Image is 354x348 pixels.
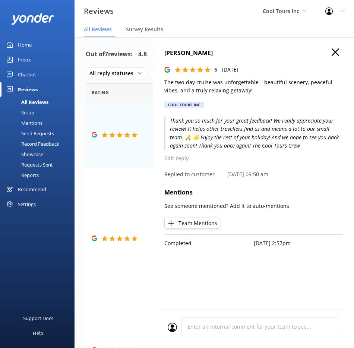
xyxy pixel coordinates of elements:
div: All Reviews [4,97,48,107]
img: user_profile.svg [168,323,177,332]
button: Team Mentions [164,218,220,229]
p: [DATE] [222,66,238,74]
p: See someone mentioned? Add it to auto-mentions [164,202,343,210]
h4: [PERSON_NAME] [164,48,343,58]
button: Close [332,48,339,57]
p: Completed [164,239,254,247]
a: Send Requests [4,128,75,139]
div: Home [18,37,32,52]
a: All Reviews [4,97,75,107]
h4: Mentions [164,188,343,197]
a: Mentions [4,118,75,128]
a: Reports [4,170,75,180]
div: Recommend [18,182,46,197]
div: Help [33,326,43,341]
div: Settings [18,197,36,212]
div: Support Docs [23,311,53,326]
div: Requests Sent [4,159,53,170]
p: [DATE] 09:50 am [227,170,268,178]
div: Mentions [4,118,42,128]
div: Setup [4,107,34,118]
div: Reviews [18,82,38,97]
h4: Out of 7 reviews: [86,50,133,59]
h3: Reviews [84,5,114,17]
p: Edit reply [164,154,343,162]
span: Date [92,89,109,96]
div: Chatbot [18,67,36,82]
div: Showcase [4,149,43,159]
span: 5 [214,66,217,73]
span: All reply statuses [89,69,138,77]
a: Showcase [4,149,75,159]
a: Requests Sent [4,159,75,170]
span: All Reviews [84,26,112,33]
a: Setup [4,107,75,118]
p: Replied to customer [164,170,215,178]
span: Cool Tours Inc [263,7,299,15]
div: Cool Tours Inc [164,102,204,108]
div: Reports [4,170,39,180]
span: Survey Results [126,26,163,33]
div: Record Feedback [4,139,59,149]
img: yonder-white-logo.png [11,13,54,25]
a: Record Feedback [4,139,75,149]
div: Send Requests [4,128,54,139]
h4: 4.8 [138,50,147,59]
div: Inbox [18,52,31,67]
p: The two-day cruise was unforgettable – beautiful scenery, peaceful vibes, and a truly relaxing ge... [164,78,343,95]
p: Thank you so much for your great feedback! We really appreciate your review! It helps other trave... [164,117,343,150]
p: [DATE] 2:57pm [254,239,343,247]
